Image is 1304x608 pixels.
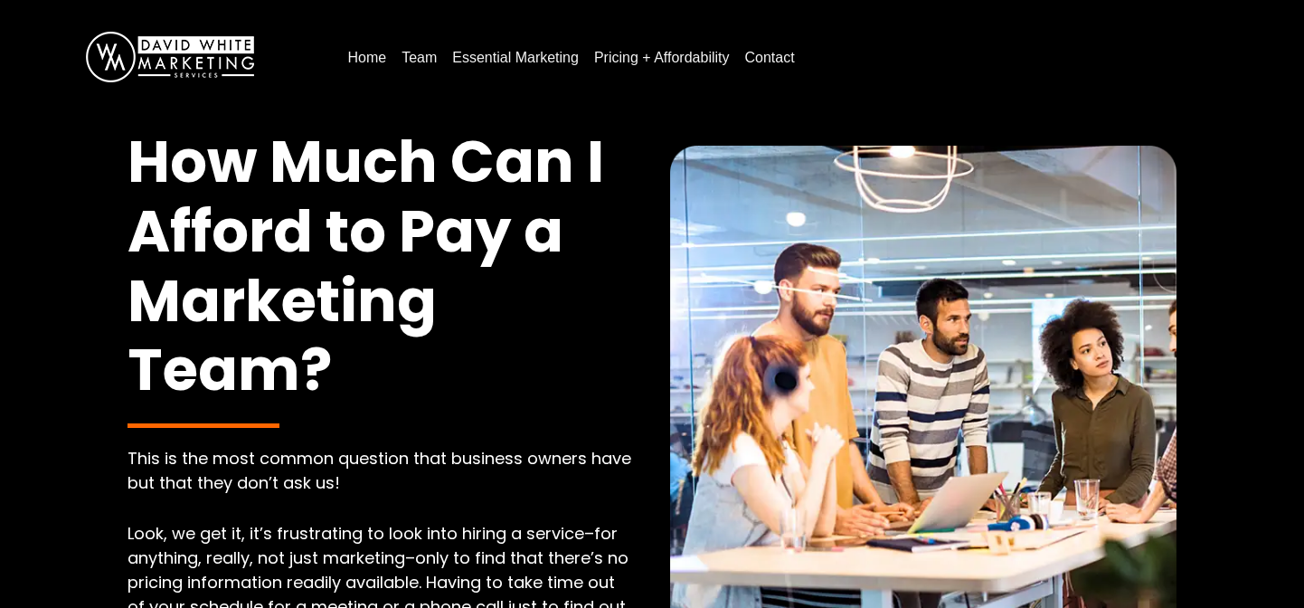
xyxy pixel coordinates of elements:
[128,121,604,410] span: How Much Can I Afford to Pay a Marketing Team?
[86,48,254,63] a: DavidWhite-Marketing-Logo
[340,43,393,72] a: Home
[86,32,254,82] img: DavidWhite-Marketing-Logo
[587,43,737,72] a: Pricing + Affordability
[340,43,1268,72] nav: Menu
[737,43,801,72] a: Contact
[128,446,634,495] p: This is the most common question that business owners have but that they don’t ask us!
[445,43,586,72] a: Essential Marketing
[394,43,444,72] a: Team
